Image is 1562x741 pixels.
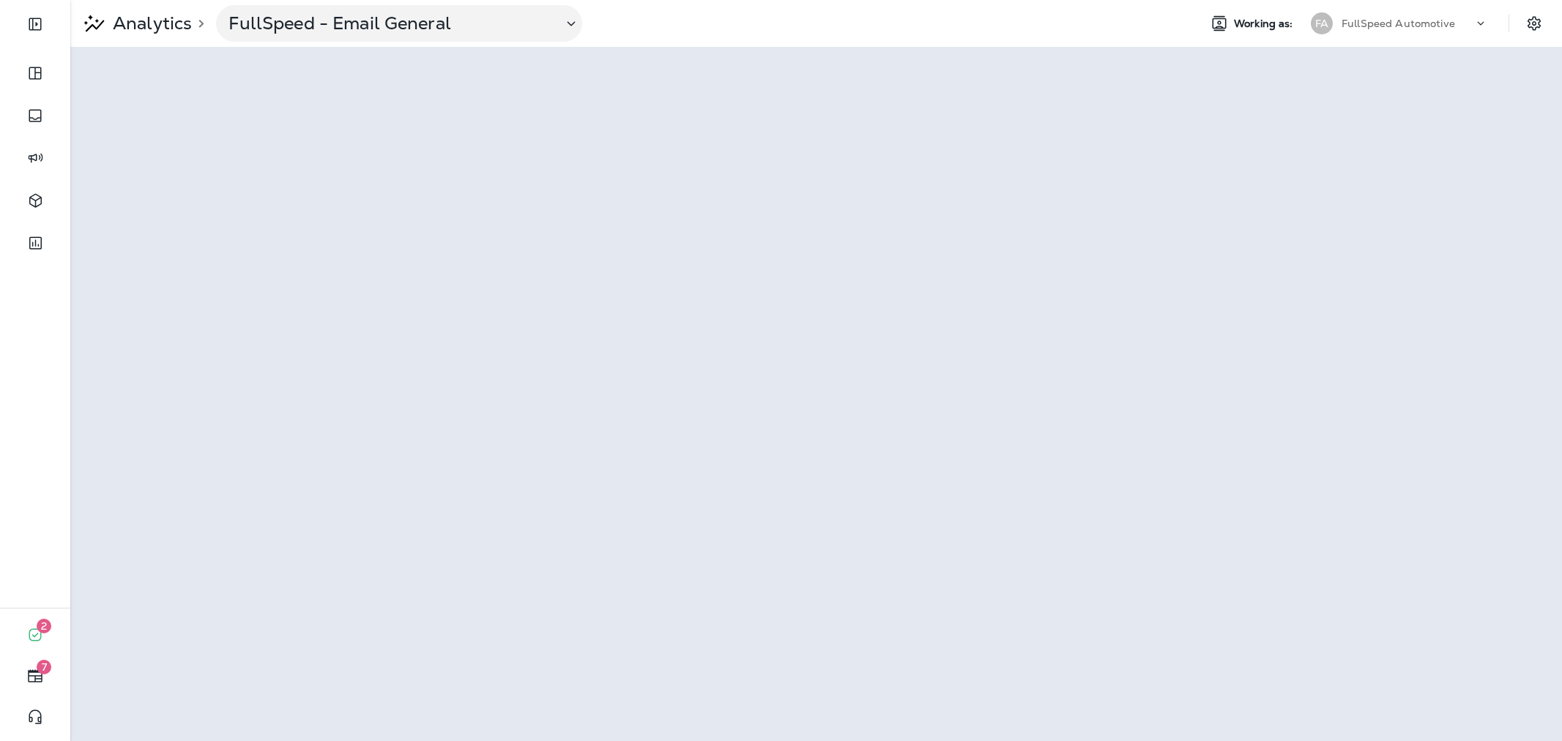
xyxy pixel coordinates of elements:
button: 2 [15,620,56,649]
p: Analytics [107,12,192,34]
button: Expand Sidebar [15,10,56,39]
button: Settings [1521,10,1547,37]
p: FullSpeed - Email General [228,12,551,34]
span: 2 [37,619,51,633]
div: FA [1311,12,1333,34]
button: 7 [15,661,56,690]
span: Working as: [1234,18,1296,30]
p: FullSpeed Automotive [1342,18,1455,29]
span: 7 [37,660,51,674]
p: > [192,18,204,29]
